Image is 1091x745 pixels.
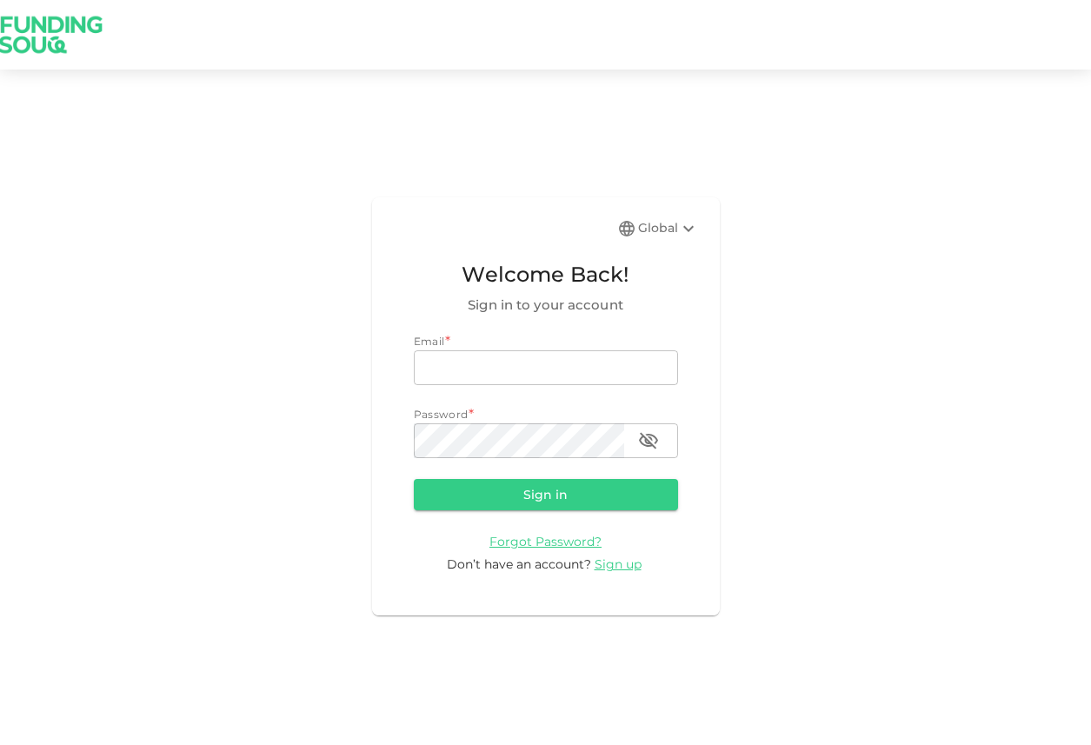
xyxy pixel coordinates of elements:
[447,556,591,572] span: Don’t have an account?
[414,258,678,291] span: Welcome Back!
[489,533,602,549] a: Forgot Password?
[595,556,642,572] span: Sign up
[414,335,445,348] span: Email
[414,295,678,316] span: Sign in to your account
[414,479,678,510] button: Sign in
[414,350,678,385] input: email
[489,534,602,549] span: Forgot Password?
[638,218,699,239] div: Global
[414,423,624,458] input: password
[414,408,469,421] span: Password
